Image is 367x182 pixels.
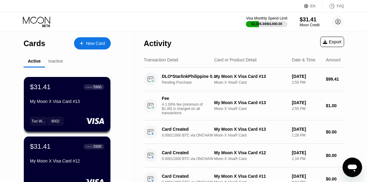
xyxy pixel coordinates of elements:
[323,3,344,9] div: FAQ
[214,80,287,85] div: Moon X Visa® Card
[337,4,344,8] div: FAQ
[292,157,321,161] div: 1:16 PM
[144,91,344,120] div: FeeA 1.00% fee (minimum of $1.00) is charged on all transactionsMy Moon X Visa Card #13Moon X Vis...
[74,37,111,49] div: New Card
[326,77,344,82] div: $99.41
[214,157,287,161] div: Moon X Visa® Card
[144,57,178,62] div: Transaction Detail
[48,59,63,64] div: Inactive
[343,158,362,177] iframe: Button to launch messaging window, conversation in progress
[326,57,341,62] div: Amount
[292,174,321,179] div: [DATE]
[304,3,323,9] div: EN
[30,83,50,91] div: $31.41
[300,16,320,23] div: $31.41
[251,22,282,26] div: $1,326.59 / $4,000.00
[162,174,217,179] div: Card Created
[300,23,320,27] div: Moon Credit
[214,57,257,62] div: Card or Product Detail
[30,117,46,126] div: Tun W...
[86,41,105,46] div: New Card
[214,174,287,179] div: My Moon X Visa Card #11
[292,133,321,137] div: 1:28 PM
[144,120,344,144] div: Card Created0.00011000 BTC via ONCHAINMy Moon X Visa Card #13Moon X Visa® Card[DATE]1:28 PM$0.00
[326,129,344,134] div: $0.00
[24,39,45,48] div: Cards
[246,16,287,27] div: Visa Monthly Spend Limit$1,326.59/$4,000.00
[30,143,50,151] div: $31.41
[32,119,45,123] div: Tun W...
[144,39,171,48] div: Activity
[24,77,110,132] div: $31.41● ● ● ●5960My Moon X Visa Card #13Tun W...8002
[162,80,221,85] div: Pending Purchase
[320,37,344,47] div: Export
[162,96,205,101] div: Fee
[214,74,287,79] div: My Moon X Visa Card #13
[86,86,92,88] div: ● ● ● ●
[292,57,315,62] div: Date & Time
[300,16,320,27] div: $31.41Moon Credit
[214,127,287,132] div: My Moon X Visa Card #13
[292,74,321,79] div: [DATE]
[47,117,64,126] div: 8002
[93,144,102,149] div: 5995
[326,153,344,158] div: $0.00
[292,150,321,155] div: [DATE]
[162,157,221,161] div: 0.00011000 BTC via ONCHAIN
[144,67,344,91] div: DLO*StarlinkPhilippine 090000000 PHPending PurchaseMy Moon X Visa Card #13Moon X Visa® Card[DATE]...
[162,150,217,155] div: Card Created
[292,80,321,85] div: 2:55 PM
[28,59,41,64] div: Active
[214,150,287,155] div: My Moon X Visa Card #12
[214,133,287,137] div: Moon X Visa® Card
[144,144,344,167] div: Card Created0.00011000 BTC via ONCHAINMy Moon X Visa Card #12Moon X Visa® Card[DATE]1:16 PM$0.00
[162,102,208,115] div: A 1.00% fee (minimum of $1.00) is charged on all transactions
[86,146,92,147] div: ● ● ● ●
[326,103,344,108] div: $1.00
[292,107,321,111] div: 2:55 PM
[310,4,316,8] div: EN
[30,158,104,163] div: My Moon X Visa Card #12
[30,99,104,104] div: My Moon X Visa Card #13
[214,107,287,111] div: Moon X Visa® Card
[162,74,217,79] div: DLO*StarlinkPhilippine 090000000 PH
[326,177,344,181] div: $0.00
[246,16,287,20] div: Visa Monthly Spend Limit
[214,100,287,105] div: My Moon X Visa Card #13
[292,127,321,132] div: [DATE]
[162,127,217,132] div: Card Created
[93,85,102,89] div: 5960
[323,39,341,44] div: Export
[162,133,221,137] div: 0.00011000 BTC via ONCHAIN
[51,119,60,123] div: 8002
[292,100,321,105] div: [DATE]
